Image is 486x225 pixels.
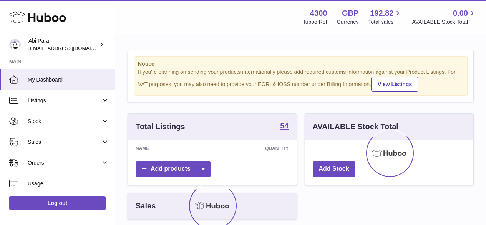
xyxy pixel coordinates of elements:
[370,8,393,18] span: 192.82
[412,18,477,26] span: AVAILABLE Stock Total
[368,18,402,26] span: Total sales
[28,37,98,52] div: Abi Para
[368,8,402,26] a: 192.82 Total sales
[28,45,113,51] span: [EMAIL_ADDRESS][DOMAIN_NAME]
[128,140,200,157] th: Name
[310,8,327,18] strong: 4300
[28,97,101,104] span: Listings
[28,180,109,187] span: Usage
[138,68,463,92] div: If you're planning on sending your products internationally please add required customs informati...
[9,196,106,210] a: Log out
[138,60,463,68] strong: Notice
[9,39,21,50] img: Abi@mifo.co.uk
[200,140,297,157] th: Quantity
[453,8,468,18] span: 0.00
[337,18,359,26] div: Currency
[342,8,358,18] strong: GBP
[280,122,289,130] strong: 54
[371,77,418,92] a: View Listings
[136,161,211,177] a: Add products
[313,122,398,132] h3: AVAILABLE Stock Total
[28,118,101,125] span: Stock
[280,122,289,131] a: 54
[136,201,156,211] h3: Sales
[313,161,355,177] a: Add Stock
[28,159,101,167] span: Orders
[28,76,109,83] span: My Dashboard
[412,8,477,26] a: 0.00 AVAILABLE Stock Total
[302,18,327,26] div: Huboo Ref
[136,122,185,132] h3: Total Listings
[28,138,101,146] span: Sales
